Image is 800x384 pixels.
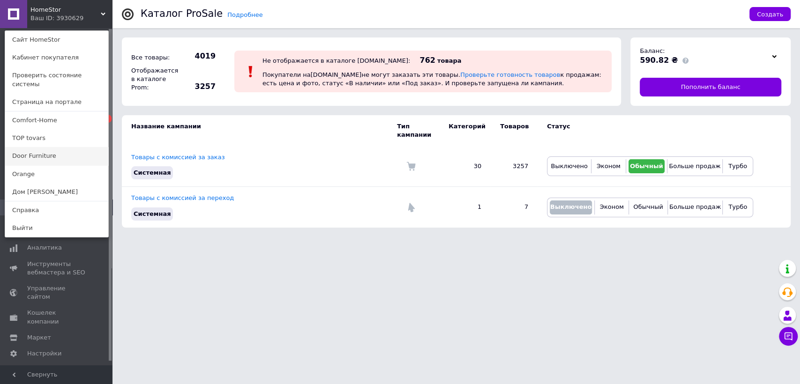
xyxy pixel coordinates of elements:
[640,56,678,65] span: 590.82 ₴
[550,203,591,210] span: Выключено
[30,6,101,14] span: HomeStor
[131,194,234,201] a: Товары с комиссией за переход
[640,47,665,54] span: Баланс:
[27,333,51,342] span: Маркет
[594,159,623,173] button: Эконом
[5,31,108,49] a: Сайт HomeStor
[491,115,538,146] td: Товаров
[5,111,108,129] a: Comfort-Home
[406,203,416,212] img: Комиссия за переход
[439,187,491,228] td: 1
[122,115,397,146] td: Название кампании
[670,200,720,214] button: Больше продаж
[227,11,262,18] a: Подробнее
[550,200,592,214] button: Выключено
[5,129,108,147] a: TOP tovars
[669,162,720,170] span: Больше продаж
[30,14,70,22] div: Ваш ID: 3930629
[749,7,791,21] button: Создать
[397,115,439,146] td: Тип кампании
[262,71,601,87] span: Покупатели на [DOMAIN_NAME] не могут заказать эти товары. к продажам: есть цена и фото, статус «В...
[27,349,61,358] span: Настройки
[669,203,721,210] span: Больше продаж
[141,9,223,19] div: Каталог ProSale
[5,201,108,219] a: Справка
[129,64,180,95] div: Отображается в каталоге Prom:
[5,165,108,183] a: Orange
[134,210,171,217] span: Системная
[5,93,108,111] a: Страница на портале
[183,51,216,61] span: 4019
[640,78,781,96] a: Пополнить баланс
[728,162,747,170] span: Турбо
[597,200,626,214] button: Эконом
[779,327,798,346] button: Чат с покупателем
[5,183,108,201] a: Дом [PERSON_NAME]
[725,159,750,173] button: Турбо
[670,159,720,173] button: Больше продаж
[129,51,180,64] div: Все товары:
[757,11,783,18] span: Создать
[5,49,108,66] a: Кабинет покупателя
[728,203,747,210] span: Турбо
[439,146,491,187] td: 30
[550,159,589,173] button: Выключено
[439,115,491,146] td: Категорий
[5,147,108,165] a: Door Furniture
[460,71,560,78] a: Проверьте готовность товаров
[27,244,62,252] span: Аналитика
[628,159,665,173] button: Обычный
[597,162,621,170] span: Эконом
[27,309,87,325] span: Кошелек компании
[183,81,216,92] span: 3257
[630,162,663,170] span: Обычный
[491,187,538,228] td: 7
[551,162,587,170] span: Выключено
[27,260,87,277] span: Инструменты вебмастера и SEO
[538,115,753,146] td: Статус
[406,162,416,171] img: Комиссия за заказ
[5,66,108,93] a: Проверить состояние системы
[131,154,224,161] a: Товары с комиссией за заказ
[631,200,665,214] button: Обычный
[5,219,108,237] a: Выйти
[27,284,87,301] span: Управление сайтом
[262,57,410,64] div: Не отображается в каталоге [DOMAIN_NAME]:
[725,200,750,214] button: Турбо
[419,56,435,65] span: 762
[633,203,663,210] span: Обычный
[244,65,258,79] img: :exclamation:
[681,83,740,91] span: Пополнить баланс
[437,57,462,64] span: товара
[600,203,624,210] span: Эконом
[134,169,171,176] span: Системная
[491,146,538,187] td: 3257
